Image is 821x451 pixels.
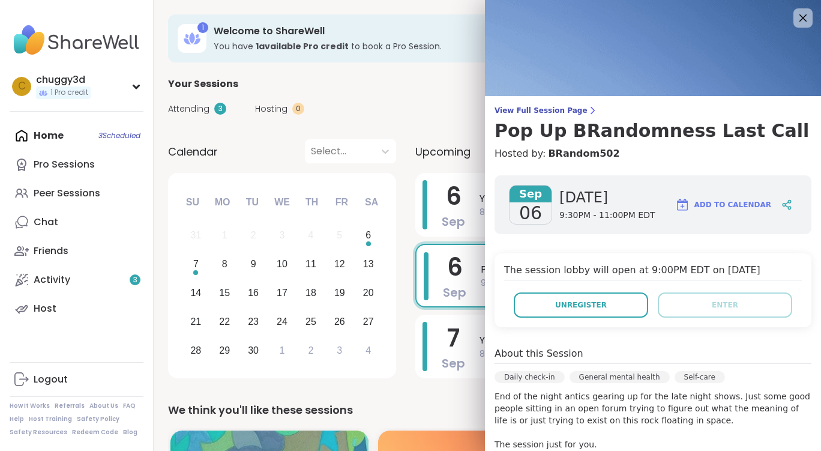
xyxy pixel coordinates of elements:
[251,227,256,243] div: 2
[442,213,465,230] span: Sep
[248,342,259,359] div: 30
[183,309,209,334] div: Choose Sunday, September 21st, 2025
[363,313,374,330] div: 27
[442,355,465,372] span: Sep
[190,227,201,243] div: 31
[365,227,371,243] div: 6
[241,280,266,306] div: Choose Tuesday, September 16th, 2025
[77,415,119,423] a: Safety Policy
[326,337,352,363] div: Choose Friday, October 3rd, 2025
[447,250,463,284] span: 6
[337,227,342,243] div: 5
[326,280,352,306] div: Choose Friday, September 19th, 2025
[214,25,679,38] h3: Welcome to ShareWell
[50,88,88,98] span: 1 Pro credit
[123,402,136,410] a: FAQ
[34,216,58,229] div: Chat
[183,252,209,277] div: Choose Sunday, September 7th, 2025
[179,189,206,216] div: Su
[277,256,287,272] div: 10
[36,73,91,86] div: chuggy3d
[10,265,143,294] a: Activity3
[481,277,784,289] span: 9:30PM - 11:00PM EDT
[193,256,199,272] div: 7
[190,342,201,359] div: 28
[212,280,238,306] div: Choose Monday, September 15th, 2025
[10,19,143,61] img: ShareWell Nav Logo
[443,284,466,301] span: Sep
[570,371,670,383] div: General mental health
[10,179,143,208] a: Peer Sessions
[10,415,24,423] a: Help
[251,256,256,272] div: 9
[355,337,381,363] div: Choose Saturday, October 4th, 2025
[280,342,285,359] div: 1
[269,189,295,216] div: We
[34,244,68,258] div: Friends
[241,337,266,363] div: Choose Tuesday, September 30th, 2025
[10,237,143,265] a: Friends
[34,158,95,171] div: Pro Sessions
[10,402,50,410] a: How It Works
[355,252,381,277] div: Choose Saturday, September 13th, 2025
[212,337,238,363] div: Choose Monday, September 29th, 2025
[168,103,209,115] span: Attending
[269,280,295,306] div: Choose Wednesday, September 17th, 2025
[209,189,235,216] div: Mo
[214,103,226,115] div: 3
[658,292,792,318] button: Enter
[447,321,460,355] span: 7
[168,402,807,419] div: We think you'll like these sessions
[190,313,201,330] div: 21
[34,187,100,200] div: Peer Sessions
[675,198,690,212] img: ShareWell Logomark
[480,348,785,360] span: 8:00PM - 9:00PM EDT
[495,106,811,115] span: View Full Session Page
[10,208,143,237] a: Chat
[355,223,381,249] div: Choose Saturday, September 6th, 2025
[183,337,209,363] div: Choose Sunday, September 28th, 2025
[222,227,227,243] div: 1
[222,256,227,272] div: 8
[219,342,230,359] div: 29
[269,252,295,277] div: Choose Wednesday, September 10th, 2025
[363,285,374,301] div: 20
[133,275,137,285] span: 3
[495,106,811,142] a: View Full Session PagePop Up BRandomness Last Call
[337,342,342,359] div: 3
[29,415,72,423] a: Host Training
[326,252,352,277] div: Choose Friday, September 12th, 2025
[559,188,655,207] span: [DATE]
[495,390,811,450] p: End of the night antics gearing up for the late night shows. Just some good people sitting in an ...
[239,189,265,216] div: Tu
[168,77,238,91] span: Your Sessions
[292,103,304,115] div: 0
[365,342,371,359] div: 4
[480,192,785,206] span: You Are Not Alone With This
[334,313,345,330] div: 26
[299,189,325,216] div: Th
[495,371,565,383] div: Daily check-in
[495,347,583,361] h4: About this Session
[269,337,295,363] div: Choose Wednesday, October 1st, 2025
[10,365,143,394] a: Logout
[415,144,471,160] span: Upcoming
[277,285,287,301] div: 17
[305,256,316,272] div: 11
[10,428,67,437] a: Safety Resources
[355,280,381,306] div: Choose Saturday, September 20th, 2025
[305,313,316,330] div: 25
[219,313,230,330] div: 22
[555,300,607,310] span: Unregister
[214,40,679,52] h3: You have to book a Pro Session.
[255,103,287,115] span: Hosting
[168,144,218,160] span: Calendar
[308,227,313,243] div: 4
[212,252,238,277] div: Choose Monday, September 8th, 2025
[481,262,784,277] span: Pop Up BRandomness Last Call
[197,22,208,33] div: 1
[190,285,201,301] div: 14
[363,256,374,272] div: 13
[298,252,324,277] div: Choose Thursday, September 11th, 2025
[241,309,266,334] div: Choose Tuesday, September 23rd, 2025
